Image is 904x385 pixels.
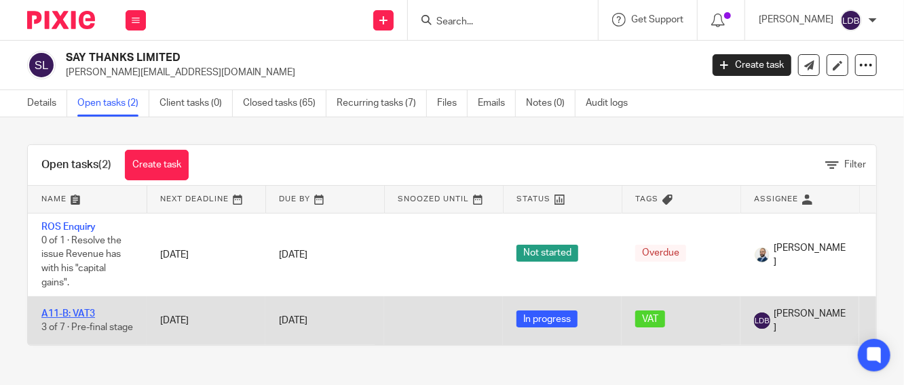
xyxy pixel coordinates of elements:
[635,310,665,327] span: VAT
[586,90,638,117] a: Audit logs
[754,312,770,329] img: svg%3E
[435,16,557,28] input: Search
[774,307,846,335] span: [PERSON_NAME]
[66,51,567,65] h2: SAY THANKS LIMITED
[27,90,67,117] a: Details
[279,316,307,325] span: [DATE]
[159,90,233,117] a: Client tasks (0)
[41,236,121,287] span: 0 of 1 · Resolve the issue Revenue has with his "capital gains".
[478,90,516,117] a: Emails
[77,90,149,117] a: Open tasks (2)
[147,213,265,297] td: [DATE]
[774,241,846,269] span: [PERSON_NAME]
[635,245,686,262] span: Overdue
[27,11,95,29] img: Pixie
[754,247,770,263] img: Mark%20LI%20profiler.png
[41,158,111,172] h1: Open tasks
[279,250,307,260] span: [DATE]
[631,15,683,24] span: Get Support
[844,160,866,169] span: Filter
[41,309,95,319] a: A11-B: VAT3
[759,13,833,26] p: [PERSON_NAME]
[398,195,470,203] span: Snoozed Until
[437,90,468,117] a: Files
[516,245,578,262] span: Not started
[147,297,265,345] td: [DATE]
[516,310,578,327] span: In progress
[98,159,111,170] span: (2)
[840,9,862,31] img: svg%3E
[526,90,576,117] a: Notes (0)
[27,51,56,79] img: svg%3E
[243,90,326,117] a: Closed tasks (65)
[517,195,551,203] span: Status
[125,150,189,180] a: Create task
[713,54,791,76] a: Create task
[66,66,692,79] p: [PERSON_NAME][EMAIL_ADDRESS][DOMAIN_NAME]
[41,323,133,332] span: 3 of 7 · Pre-final stage
[337,90,427,117] a: Recurring tasks (7)
[636,195,659,203] span: Tags
[41,222,96,232] a: ROS Enquiry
